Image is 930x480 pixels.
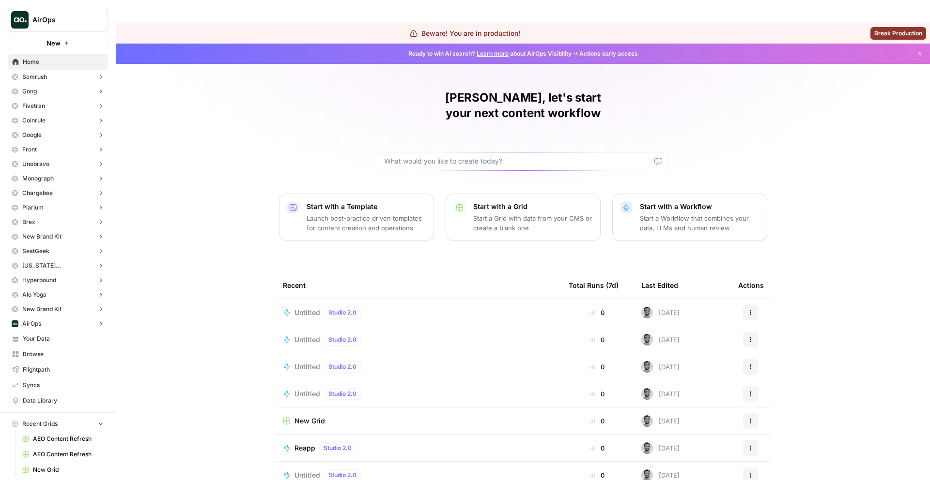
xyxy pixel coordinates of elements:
[8,417,108,431] button: Recent Grids
[8,54,108,70] a: Home
[307,213,426,233] p: Launch best-practice driven templates for content creation and operations
[8,302,108,316] button: New Brand Kit
[23,334,104,343] span: Your Data
[569,308,626,317] div: 0
[8,346,108,362] a: Browse
[328,471,356,480] span: Studio 2.0
[8,362,108,377] a: Flightpath
[473,202,592,211] p: Start with a Grid
[641,272,678,299] div: Last Edited
[328,390,356,398] span: Studio 2.0
[641,442,653,454] img: 6v3gwuotverrb420nfhk5cu1cyh1
[22,87,37,96] span: Gong
[46,38,61,48] span: New
[641,361,653,373] img: 6v3gwuotverrb420nfhk5cu1cyh1
[870,27,926,40] button: Break Production
[22,305,62,314] span: New Brand Kit
[569,335,626,345] div: 0
[328,362,356,371] span: Studio 2.0
[8,200,108,215] button: Plarium
[738,272,764,299] div: Actions
[283,442,553,454] a: ReappStudio 2.0
[8,36,108,50] button: New
[874,29,922,38] span: Break Production
[641,388,653,400] img: 6v3gwuotverrb420nfhk5cu1cyh1
[328,308,356,317] span: Studio 2.0
[294,470,320,480] span: Untitled
[283,388,553,400] a: UntitledStudio 2.0
[579,49,638,58] span: Actions early access
[324,444,352,452] span: Studio 2.0
[23,58,104,66] span: Home
[8,316,108,331] button: AirOps
[569,272,619,299] div: Total Runs (7d)
[22,276,56,285] span: Hyperbound
[8,287,108,302] button: Alo Yoga
[641,415,653,427] img: 6v3gwuotverrb420nfhk5cu1cyh1
[8,128,108,142] button: Google
[8,84,108,99] button: Gong
[641,361,680,373] div: [DATE]
[473,213,592,233] p: Start a Grid with data from your CMS or create a blank one
[294,389,320,399] span: Untitled
[612,194,767,241] button: Start with a WorkflowStart a Workflow that combines your data, LLMs and human review
[8,113,108,128] button: Coinrule
[641,307,653,318] img: 6v3gwuotverrb420nfhk5cu1cyh1
[8,273,108,287] button: Hyperbound
[8,171,108,186] button: Monograph
[22,102,45,110] span: Fivetran
[279,194,434,241] button: Start with a TemplateLaunch best-practice driven templates for content creation and operations
[8,99,108,113] button: Fivetran
[8,70,108,84] button: Semrush
[22,247,49,255] span: SeatGeek
[283,361,553,373] a: UntitledStudio 2.0
[640,202,759,211] p: Start with a Workflow
[23,350,104,359] span: Browse
[22,261,93,270] span: [US_STATE][GEOGRAPHIC_DATA]
[569,416,626,426] div: 0
[328,335,356,344] span: Studio 2.0
[33,435,104,443] span: AEO Content Refresh
[22,160,49,168] span: Unobravo
[294,335,320,345] span: Untitled
[569,362,626,372] div: 0
[8,258,108,273] button: [US_STATE][GEOGRAPHIC_DATA]
[33,450,104,459] span: AEO Content Refresh
[33,465,104,474] span: New Grid
[477,50,509,57] a: Learn more
[8,142,108,157] button: Front
[569,470,626,480] div: 0
[8,377,108,393] a: Syncs
[22,116,46,125] span: Coinrule
[22,145,37,154] span: Front
[641,442,680,454] div: [DATE]
[18,462,108,478] a: New Grid
[641,334,653,345] img: 6v3gwuotverrb420nfhk5cu1cyh1
[8,215,108,229] button: Brex
[22,174,54,183] span: Monograph
[22,73,47,81] span: Semrush
[23,396,104,405] span: Data Library
[22,189,53,197] span: Chargebee
[22,319,41,328] span: AirOps
[641,415,680,427] div: [DATE]
[8,244,108,258] button: SeatGeek
[410,29,520,38] div: Beware! You are in production!
[22,420,58,428] span: Recent Grids
[22,203,44,212] span: Plarium
[378,90,668,121] h1: [PERSON_NAME], let's start your next content workflow
[23,365,104,374] span: Flightpath
[18,447,108,462] a: AEO Content Refresh
[640,213,759,233] p: Start a Workflow that combines your data, LLMs and human review
[384,156,651,166] input: What would you like to create today?
[12,320,18,327] img: yjux4x3lwinlft1ym4yif8lrli78
[283,272,553,299] div: Recent
[294,308,320,317] span: Untitled
[8,186,108,200] button: Chargebee
[408,49,572,58] span: Ready to win AI search? about AirOps Visibility
[22,131,42,139] span: Google
[18,431,108,447] a: AEO Content Refresh
[641,307,680,318] div: [DATE]
[22,218,35,226] span: Brex
[283,334,553,345] a: UntitledStudio 2.0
